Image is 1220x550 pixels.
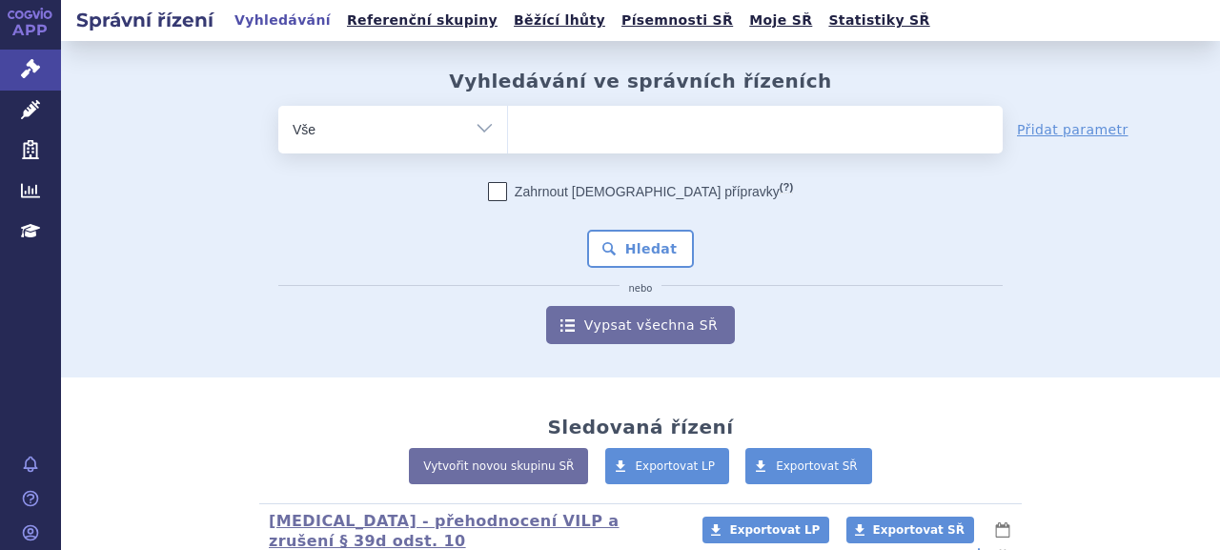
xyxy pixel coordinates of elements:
a: Vyhledávání [229,8,336,33]
a: Exportovat LP [702,517,829,543]
button: lhůty [993,519,1012,541]
a: Exportovat LP [605,448,730,484]
a: Vypsat všechna SŘ [546,306,735,344]
a: Moje SŘ [743,8,818,33]
span: Exportovat LP [729,523,820,537]
a: Exportovat SŘ [745,448,872,484]
a: Exportovat SŘ [846,517,974,543]
label: Zahrnout [DEMOGRAPHIC_DATA] přípravky [488,182,793,201]
h2: Sledovaná řízení [547,416,733,438]
a: [MEDICAL_DATA] - přehodnocení VILP a zrušení § 39d odst. 10 [269,512,620,550]
a: Běžící lhůty [508,8,611,33]
a: Přidat parametr [1017,120,1128,139]
span: Exportovat SŘ [776,459,858,473]
a: Referenční skupiny [341,8,503,33]
span: Exportovat SŘ [873,523,965,537]
h2: Správní řízení [61,7,229,33]
span: Exportovat LP [636,459,716,473]
abbr: (?) [780,181,793,194]
h2: Vyhledávání ve správních řízeních [449,70,832,92]
a: Vytvořit novou skupinu SŘ [409,448,588,484]
button: Hledat [587,230,695,268]
a: Písemnosti SŘ [616,8,739,33]
i: nebo [620,283,662,295]
a: Statistiky SŘ [823,8,935,33]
